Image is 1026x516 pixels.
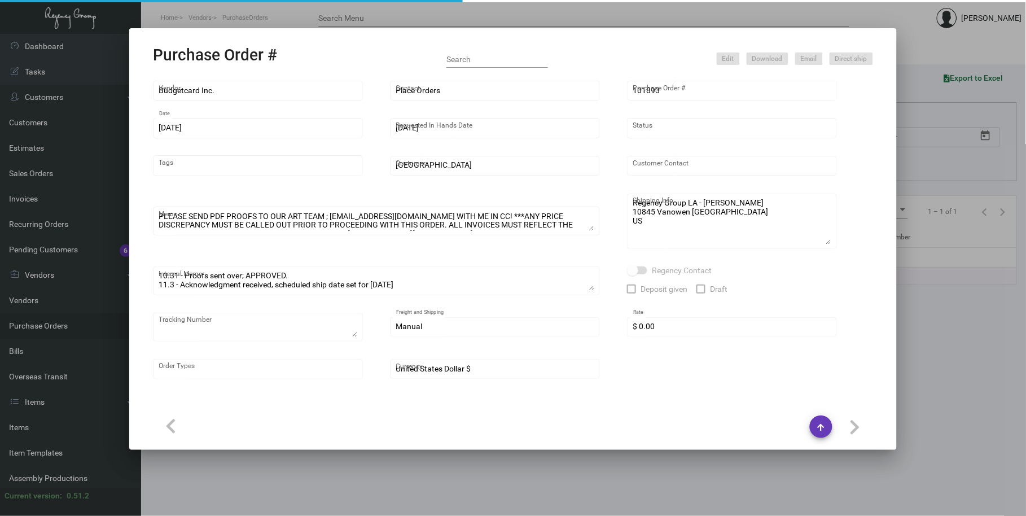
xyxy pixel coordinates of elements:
div: Tasks [195,405,216,417]
span: Draft [710,282,728,296]
span: Edit [722,54,734,64]
div: Attachments [262,405,308,417]
div: Notes [228,405,249,417]
button: Edit [717,53,740,65]
button: Download [747,53,788,65]
span: Email [801,54,817,64]
div: 0.51.2 [67,490,89,502]
h2: Purchase Order # [153,46,277,65]
button: Direct ship [830,53,873,65]
span: Deposit given [641,282,687,296]
span: Download [752,54,783,64]
span: Direct ship [835,54,867,64]
span: Manual [396,322,423,331]
button: Email [795,53,823,65]
div: Items [162,405,182,417]
span: Regency Contact [652,264,712,277]
div: Activity logs [321,405,365,417]
div: Current version: [5,490,62,502]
